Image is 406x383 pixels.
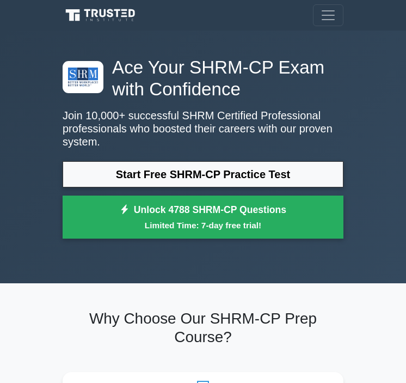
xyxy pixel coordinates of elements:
p: Join 10,000+ successful SHRM Certified Professional professionals who boosted their careers with ... [63,109,343,148]
a: Unlock 4788 SHRM-CP QuestionsLimited Time: 7-day free trial! [63,196,343,239]
button: Toggle navigation [313,4,343,26]
a: Start Free SHRM-CP Practice Test [63,161,343,187]
h2: Why Choose Our SHRM-CP Prep Course? [63,309,343,346]
small: Limited Time: 7-day free trial! [76,219,330,232]
h1: Ace Your SHRM-CP Exam with Confidence [63,57,343,100]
